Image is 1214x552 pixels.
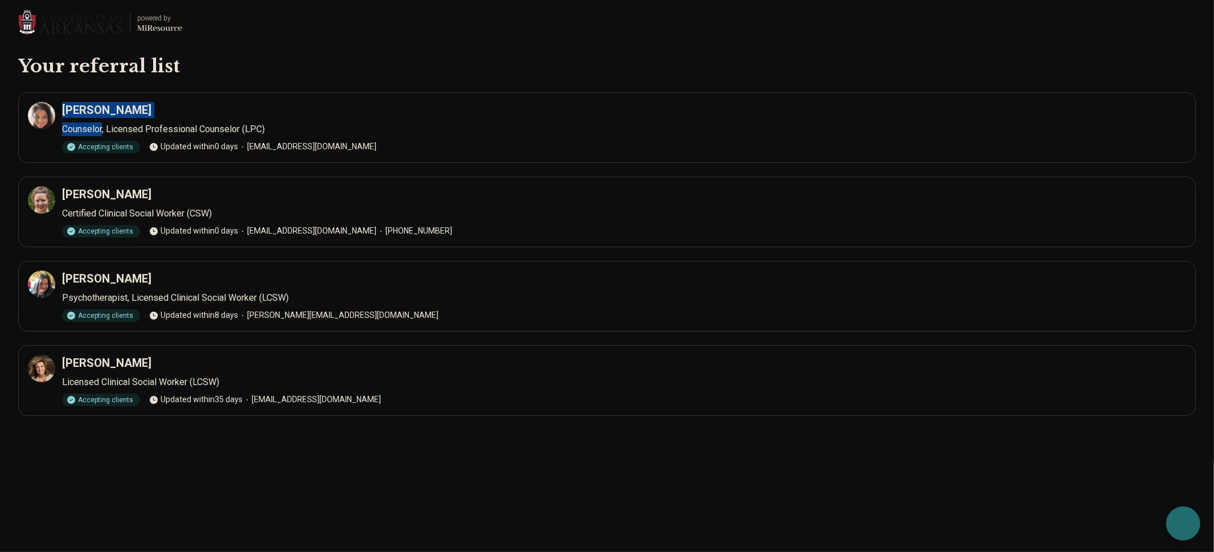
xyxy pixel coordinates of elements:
div: Accepting clients [62,141,140,153]
p: Certified Clinical Social Worker (CSW) [62,207,1186,220]
img: University of Arkansas [18,9,123,36]
a: University of Arkansaspowered by [18,9,182,36]
span: Updated within 35 days [149,394,243,406]
span: [EMAIL_ADDRESS][DOMAIN_NAME] [238,225,376,237]
span: [PERSON_NAME][EMAIL_ADDRESS][DOMAIN_NAME] [238,309,438,321]
h1: Your referral list [18,55,1196,79]
p: Counselor, Licensed Professional Counselor (LPC) [62,122,1186,136]
h3: [PERSON_NAME] [62,355,151,371]
span: [PHONE_NUMBER] [376,225,452,237]
p: Licensed Clinical Social Worker (LCSW) [62,375,1186,389]
div: powered by [137,13,182,23]
p: Psychotherapist, Licensed Clinical Social Worker (LCSW) [62,291,1186,305]
span: Updated within 8 days [149,309,238,321]
span: Updated within 0 days [149,141,238,153]
div: Open chat [1166,506,1200,541]
h3: [PERSON_NAME] [62,271,151,287]
h3: [PERSON_NAME] [62,102,151,118]
span: [EMAIL_ADDRESS][DOMAIN_NAME] [243,394,381,406]
span: Updated within 0 days [149,225,238,237]
div: Accepting clients [62,309,140,322]
div: Accepting clients [62,225,140,238]
div: Accepting clients [62,394,140,406]
span: [EMAIL_ADDRESS][DOMAIN_NAME] [238,141,376,153]
h3: [PERSON_NAME] [62,186,151,202]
